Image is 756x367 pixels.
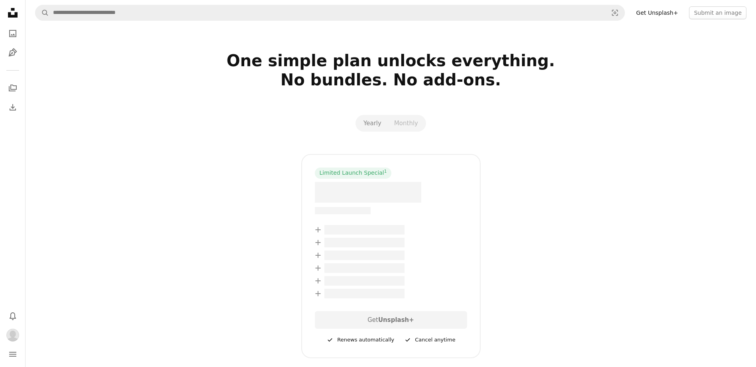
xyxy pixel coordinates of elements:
[357,116,388,130] button: Yearly
[384,169,387,174] sup: 1
[5,327,21,343] button: Profile
[315,168,392,179] div: Limited Launch Special
[689,6,746,19] button: Submit an image
[315,182,422,203] span: – –––– ––––.
[6,329,19,341] img: Avatar of user Kelty Centre
[378,316,414,324] strong: Unsplash+
[35,5,625,21] form: Find visuals sitewide
[404,335,455,345] div: Cancel anytime
[388,116,424,130] button: Monthly
[5,45,21,61] a: Illustrations
[324,238,405,247] span: – –––– –––– ––– ––– –––– ––––
[383,169,389,177] a: 1
[315,311,467,329] div: Get
[324,289,405,298] span: – –––– –––– ––– ––– –––– ––––
[5,80,21,96] a: Collections
[326,335,394,345] div: Renews automatically
[5,99,21,115] a: Download History
[605,5,624,20] button: Visual search
[324,276,405,286] span: – –––– –––– ––– ––– –––– ––––
[5,26,21,41] a: Photos
[324,263,405,273] span: – –––– –––– ––– ––– –––– ––––
[134,51,648,109] h2: One simple plan unlocks everything. No bundles. No add-ons.
[315,207,371,214] span: –– –––– –––– –––– ––
[324,251,405,260] span: – –––– –––– ––– ––– –––– ––––
[631,6,683,19] a: Get Unsplash+
[35,5,49,20] button: Search Unsplash
[5,346,21,362] button: Menu
[324,225,405,235] span: – –––– –––– ––– ––– –––– ––––
[5,5,21,22] a: Home — Unsplash
[5,308,21,324] button: Notifications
